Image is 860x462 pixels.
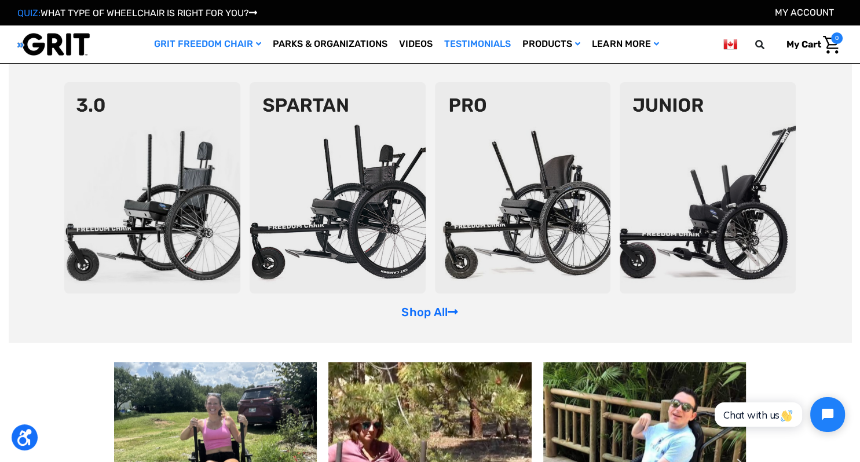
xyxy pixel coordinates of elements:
[250,82,426,294] img: spartan2.png
[702,387,855,442] iframe: Tidio Chat
[786,39,821,50] span: My Cart
[148,25,267,63] a: GRIT Freedom Chair
[435,82,611,294] img: pro-chair.png
[17,8,41,19] span: QUIZ:
[438,25,517,63] a: Testimonials
[778,32,843,57] a: Cart with 0 items
[401,305,458,319] a: Shop All
[760,32,778,57] input: Search
[517,25,586,63] a: Products
[64,82,240,294] img: 3point0.png
[267,25,393,63] a: Parks & Organizations
[775,7,834,18] a: Account
[17,8,257,19] a: QUIZ:WHAT TYPE OF WHEELCHAIR IS RIGHT FOR YOU?
[823,36,840,54] img: Cart
[17,32,90,56] img: GRIT All-Terrain Wheelchair and Mobility Equipment
[723,37,737,52] img: ca.png
[586,25,664,63] a: Learn More
[620,82,796,294] img: junior-chair.png
[393,25,438,63] a: Videos
[831,32,843,44] span: 0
